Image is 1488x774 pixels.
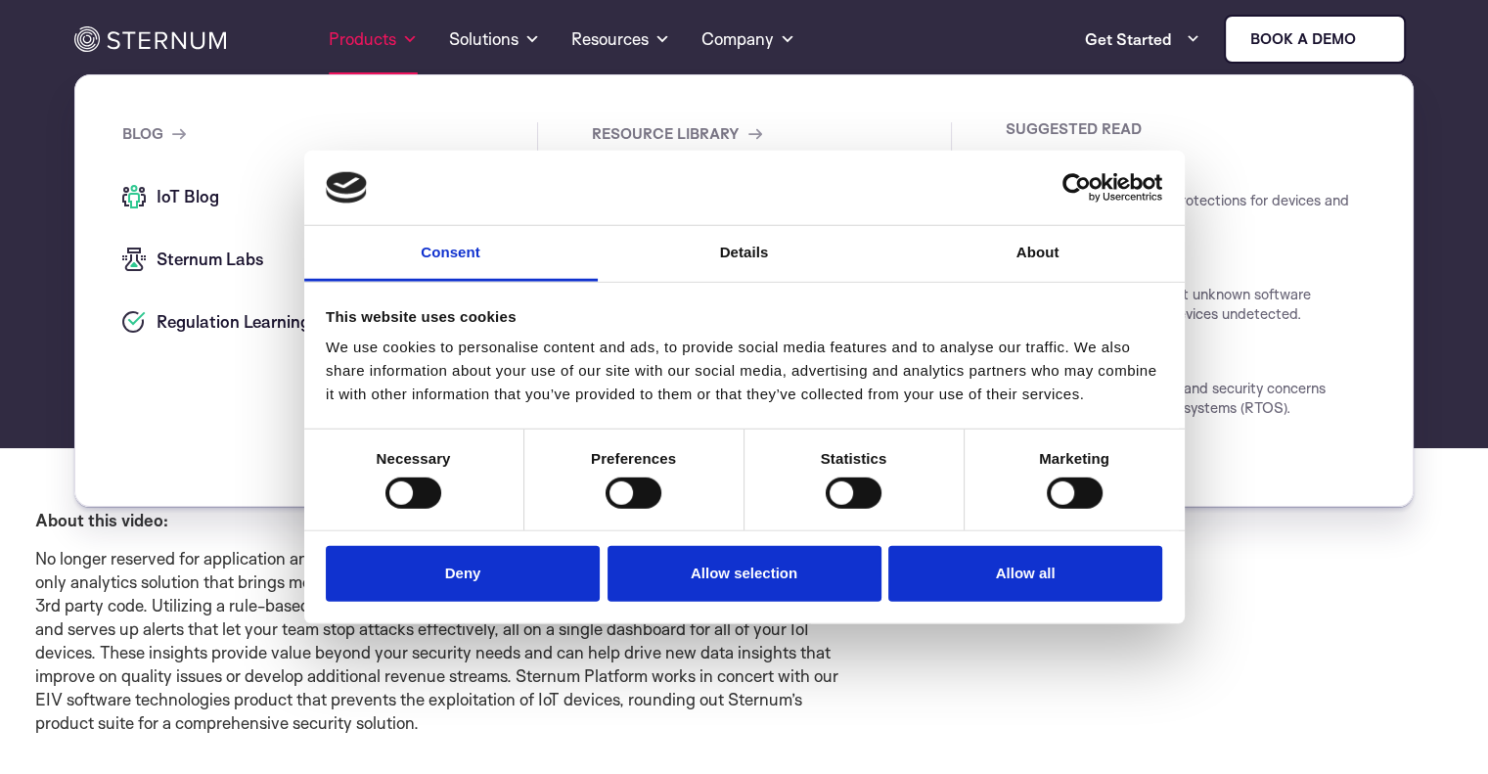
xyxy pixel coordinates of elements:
[122,248,537,271] a: Sternum Labs
[592,122,740,146] span: Resource Library
[1006,122,1361,136] p: SUGGESTED READ
[592,122,762,146] a: Resource Library
[35,510,168,530] strong: About this video:
[1085,20,1200,59] a: Get Started
[152,185,219,208] span: IoT Blog
[891,226,1185,282] a: About
[152,248,264,271] span: Sternum Labs
[608,546,881,602] button: Allow selection
[888,546,1162,602] button: Allow all
[122,122,186,146] a: blog
[1364,31,1379,47] img: sternum iot
[571,4,670,74] a: Resources
[991,173,1162,203] a: Usercentrics Cookiebot - opens in a new window
[326,336,1162,406] div: We use cookies to personalise content and ads, to provide social media features and to analyse ou...
[122,310,537,334] a: Regulation Learning Center
[821,450,887,467] strong: Statistics
[304,226,598,282] a: Consent
[326,305,1162,329] div: This website uses cookies
[122,122,163,146] span: blog
[1224,15,1406,64] a: Book a demo
[598,226,891,282] a: Details
[329,4,418,74] a: Products
[449,4,540,74] a: Solutions
[591,450,676,467] strong: Preferences
[377,450,451,467] strong: Necessary
[1039,450,1109,467] strong: Marketing
[701,4,795,74] a: Company
[122,185,537,208] a: IoT Blog
[35,547,863,735] p: No longer reserved for application and network security, The Sternum Platform, formerly known as ...
[326,546,600,602] button: Deny
[152,310,367,334] span: Regulation Learning Center
[326,172,367,204] img: logo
